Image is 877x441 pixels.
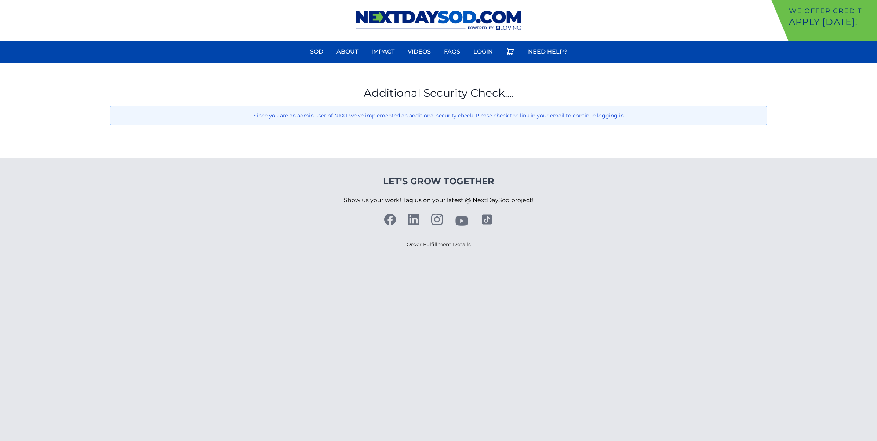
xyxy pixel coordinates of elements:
a: About [332,43,363,61]
a: Login [469,43,497,61]
a: Order Fulfillment Details [407,241,471,248]
a: Impact [367,43,399,61]
a: FAQs [440,43,465,61]
a: Need Help? [524,43,572,61]
p: Show us your work! Tag us on your latest @ NextDaySod project! [344,187,534,214]
p: Since you are an admin user of NXXT we've implemented an additional security check. Please check ... [116,112,761,119]
a: Sod [306,43,328,61]
p: Apply [DATE]! [789,16,874,28]
h4: Let's Grow Together [344,175,534,187]
h1: Additional Security Check.... [110,87,768,100]
p: We offer Credit [789,6,874,16]
a: Videos [403,43,435,61]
